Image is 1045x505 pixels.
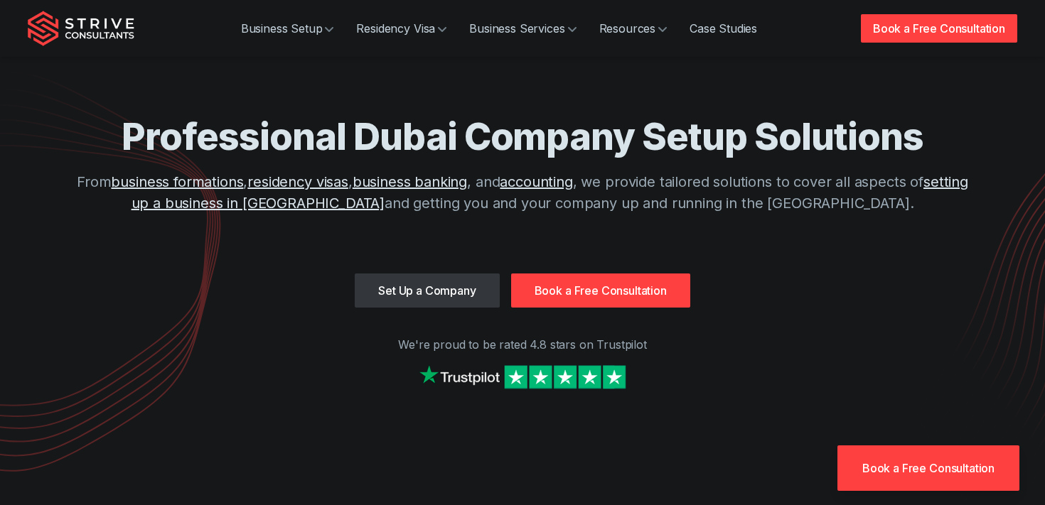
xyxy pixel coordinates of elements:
[511,273,690,308] a: Book a Free Consultation
[68,171,977,214] p: From , , , and , we provide tailored solutions to cover all aspects of and getting you and your c...
[247,173,348,190] a: residency visas
[837,445,1019,491] a: Book a Free Consultation
[28,336,1017,353] p: We're proud to be rated 4.8 stars on Trustpilot
[353,173,467,190] a: business banking
[678,14,768,43] a: Case Studies
[28,11,134,46] img: Strive Consultants
[588,14,679,43] a: Resources
[111,173,243,190] a: business formations
[458,14,587,43] a: Business Services
[230,14,345,43] a: Business Setup
[500,173,572,190] a: accounting
[68,114,977,160] h1: Professional Dubai Company Setup Solutions
[355,273,499,308] a: Set Up a Company
[345,14,458,43] a: Residency Visa
[416,362,629,392] img: Strive on Trustpilot
[861,14,1017,43] a: Book a Free Consultation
